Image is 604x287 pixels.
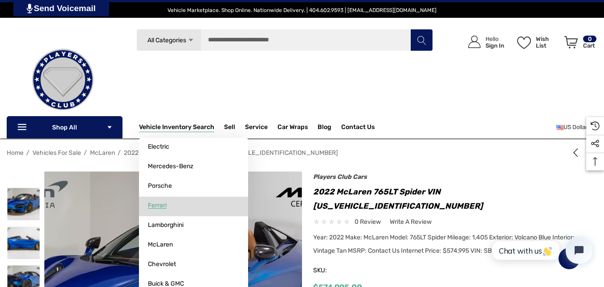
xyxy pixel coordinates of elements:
[7,116,122,138] p: Shop All
[313,234,575,255] span: Year: 2022 Make: McLaren Model: 765LT Spider Mileage: 1,405 Exterior: Volcano Blue Interior: Vint...
[341,123,375,133] a: Contact Us
[90,149,115,157] a: McLaren
[7,188,40,220] img: For Sale 2022 McLaren 765LT Spider VIN SBM14SCAXNW765141
[278,123,308,133] span: Car Wraps
[106,124,113,130] svg: Icon Arrow Down
[556,118,597,136] a: USD
[136,29,201,51] a: All Categories Icon Arrow Down Icon Arrow Up
[18,35,107,124] img: Players Club | Cars For Sale
[148,221,184,229] span: Lamborghini
[148,162,193,170] span: Mercedes-Benz
[458,27,509,57] a: Sign in
[148,182,172,190] span: Porsche
[564,36,578,49] svg: Review Your Cart
[486,36,504,42] p: Hello
[7,145,597,161] nav: Breadcrumb
[583,42,596,49] p: Cart
[313,185,580,213] h1: 2022 McLaren 765LT Spider VIN [US_VEHICLE_IDENTIFICATION_NUMBER]
[148,143,169,151] span: Electric
[390,216,432,227] a: Write a Review
[7,149,24,157] a: Home
[585,148,597,157] a: Next
[148,241,173,249] span: McLaren
[124,149,338,157] a: 2022 McLaren 765LT Spider VIN [US_VEHICLE_IDENTIFICATION_NUMBER]
[482,230,600,271] iframe: Tidio Chat
[167,7,437,13] span: Vehicle Marketplace. Shop Online. Nationwide Delivery. | 404.602.9593 | [EMAIL_ADDRESS][DOMAIN_NAME]
[390,218,432,226] span: Write a Review
[591,139,600,148] svg: Social Media
[468,36,481,48] svg: Icon User Account
[583,36,596,42] p: 0
[278,118,318,136] a: Car Wraps
[571,148,584,157] a: Previous
[517,36,531,49] svg: Wish List
[139,123,214,133] a: Vehicle Inventory Search
[536,36,559,49] p: Wish List
[410,29,433,51] button: Search
[224,118,245,136] a: Sell
[586,157,604,166] svg: Top
[224,123,235,133] span: Sell
[188,37,194,44] svg: Icon Arrow Down
[318,123,331,133] a: Blog
[245,123,268,133] a: Service
[33,149,81,157] a: Vehicles For Sale
[27,4,33,13] img: PjwhLS0gR2VuZXJhdG9yOiBHcmF2aXQuaW8gLS0+PHN2ZyB4bWxucz0iaHR0cDovL3d3dy53My5vcmcvMjAwMC9zdmciIHhtb...
[313,173,367,181] a: Players Club Cars
[148,202,167,210] span: Ferrari
[16,122,30,133] svg: Icon Line
[486,42,504,49] p: Sign In
[7,226,40,259] img: For Sale 2022 McLaren 765LT Spider VIN SBM14SCAXNW765141
[560,27,597,61] a: Cart with 0 items
[355,216,381,227] span: 0 review
[313,264,358,277] span: SKU:
[591,121,600,130] svg: Recently Viewed
[513,27,560,57] a: Wish List Wish List
[147,36,186,44] span: All Categories
[148,260,176,268] span: Chevrolet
